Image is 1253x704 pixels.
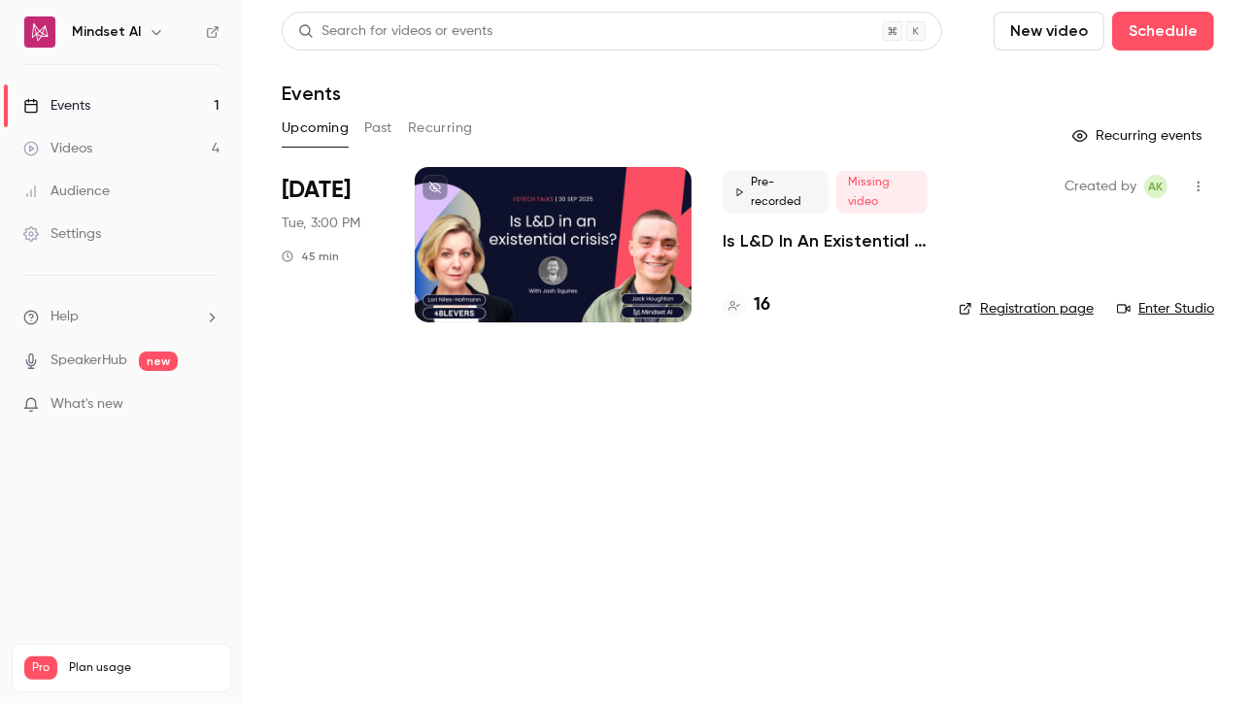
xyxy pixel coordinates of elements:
[51,307,79,327] span: Help
[959,299,1094,318] a: Registration page
[282,113,349,144] button: Upcoming
[196,396,220,414] iframe: Noticeable Trigger
[723,171,829,214] span: Pre-recorded
[1117,299,1214,318] a: Enter Studio
[23,224,101,244] div: Settings
[282,249,339,264] div: 45 min
[723,229,928,252] a: Is L&D In An Existential Crisis? | EdTech Talks EP1
[51,394,123,415] span: What's new
[1112,12,1214,50] button: Schedule
[24,17,55,48] img: Mindset AI
[69,660,219,676] span: Plan usage
[994,12,1104,50] button: New video
[282,214,360,233] span: Tue, 3:00 PM
[23,96,90,116] div: Events
[282,175,351,206] span: [DATE]
[139,352,178,371] span: new
[282,82,341,105] h1: Events
[1144,175,1168,198] span: Anna Kocsis
[23,139,92,158] div: Videos
[1149,175,1164,198] span: AK
[298,21,492,42] div: Search for videos or events
[23,307,220,327] li: help-dropdown-opener
[1064,120,1214,151] button: Recurring events
[754,292,770,318] h4: 16
[836,171,928,214] span: Missing video
[23,182,110,201] div: Audience
[72,22,141,42] h6: Mindset AI
[24,656,57,680] span: Pro
[364,113,392,144] button: Past
[282,167,384,322] div: Sep 30 Tue, 3:00 PM (Europe/London)
[1065,175,1136,198] span: Created by
[51,351,127,371] a: SpeakerHub
[723,292,770,318] a: 16
[408,113,473,144] button: Recurring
